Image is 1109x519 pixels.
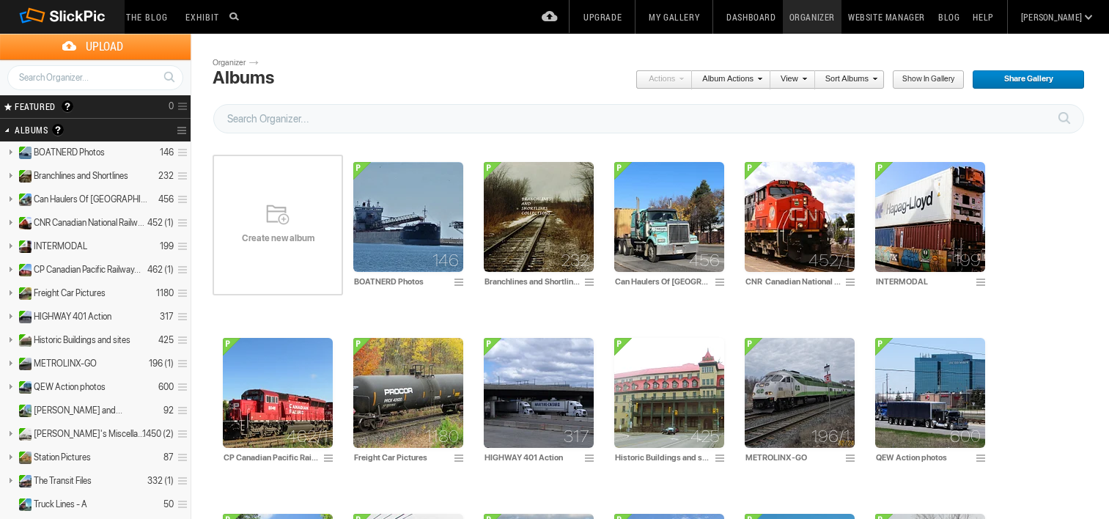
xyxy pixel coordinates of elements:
[213,232,343,244] span: Create new album
[614,162,724,272] img: West_Star_Can_Hauler.webp
[614,451,711,464] input: Historic Buildings and sites
[689,254,720,266] span: 456
[34,428,148,440] span: Rob's Miscellaneous Albums.
[12,217,32,229] ins: Public Album
[34,405,122,416] span: Queen Elizabeth Way and...
[425,430,459,442] span: 1180
[287,430,328,442] span: 462/1
[353,162,463,272] img: algoma_transport.webp
[34,311,111,323] span: HIGHWAY 401 Action
[10,100,56,112] span: FEATURED
[12,194,32,206] ins: Public Album
[811,430,850,442] span: 196/1
[34,217,148,229] span: CNR Canadian National Railway...
[815,70,877,89] a: Sort Albums
[34,170,128,182] span: Branchlines and Shortlines
[34,475,92,487] span: The Transit Files
[892,70,965,89] a: Show in Gallery
[12,428,32,441] ins: Public Album
[614,275,711,288] input: Can Haulers Of Toronto
[213,104,1084,133] input: Search Organizer...
[484,275,581,288] input: Branchlines and Shortlines
[745,338,855,448] img: IMG_1202_%282%29.webp
[745,451,841,464] input: METROLINX-GO
[7,65,183,90] input: Search Organizer...
[745,162,855,272] img: CN_3201.webp
[972,70,1075,89] span: Share Gallery
[484,451,581,464] input: HIGHWAY 401 Action
[18,34,191,59] span: Upload
[353,275,450,288] input: BOATNERD Photos
[875,162,985,272] img: H-L_Reefer_10-27-24.webp
[1,498,15,509] a: Expand
[34,240,87,252] span: INTERMODAL
[12,405,32,417] ins: Public Album
[223,451,320,464] input: CP Canadian Pacific Railway Pictures
[875,275,972,288] input: INTERMODAL
[12,147,32,159] ins: Public Album
[950,430,981,442] span: 600
[34,358,97,369] span: METROLINX-GO
[12,452,32,464] ins: Public Album
[12,311,32,323] ins: Public Album
[12,170,32,183] ins: Public Album
[12,287,32,300] ins: Public Album
[12,498,32,511] ins: Public Album
[353,338,463,448] img: prox_40620.webp
[875,451,972,464] input: QEW Action photos
[12,264,32,276] ins: Public Album
[12,240,32,253] ins: Public Album
[892,70,954,89] span: Show in Gallery
[690,430,720,442] span: 425
[954,254,981,266] span: 199
[34,334,130,346] span: Historic Buildings and sites
[34,147,105,158] span: BOATNERD Photos
[223,338,333,448] img: CP_5046.webp
[12,475,32,487] ins: Public Album
[614,338,724,448] img: Preston_Springs_Hotel_2010.webp
[808,254,850,266] span: 452/1
[745,275,841,288] input: CNR Canadian National Railway Pictures
[34,287,106,299] span: Freight Car Pictures
[227,7,245,25] input: Search photos on SlickPic...
[34,194,148,205] span: Can Haulers Of Toronto
[213,67,274,88] div: Albums
[12,334,32,347] ins: Public Album
[692,70,762,89] a: Album Actions
[34,381,106,393] span: QEW Action photos
[561,254,589,266] span: 232
[484,338,594,448] img: 20-08-02-009.webp
[15,119,138,141] h2: Albums
[353,451,450,464] input: Freight Car Pictures
[635,70,684,89] a: Actions
[34,264,141,276] span: CP Canadian Pacific Railway...
[34,498,87,510] span: Truck Lines - A
[564,430,589,442] span: 317
[484,162,594,272] img: Branchline.webp
[155,65,183,89] a: Search
[12,358,32,370] ins: Public Album
[875,338,985,448] img: ltop-04-30-18-001.webp
[432,254,459,266] span: 146
[1,405,15,416] a: Expand
[770,70,807,89] a: View
[34,452,91,463] span: Station Pictures
[12,381,32,394] ins: Public Album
